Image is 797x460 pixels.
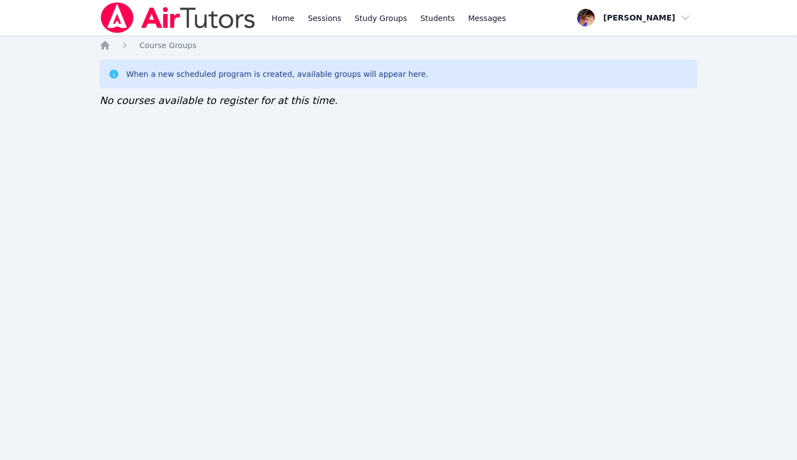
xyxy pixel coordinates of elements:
nav: Breadcrumb [99,40,698,51]
img: Air Tutors [99,2,256,33]
span: No courses available to register for at this time. [99,95,338,106]
div: When a new scheduled program is created, available groups will appear here. [126,69,428,80]
span: Messages [468,13,506,24]
span: Course Groups [139,41,196,50]
a: Course Groups [139,40,196,51]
